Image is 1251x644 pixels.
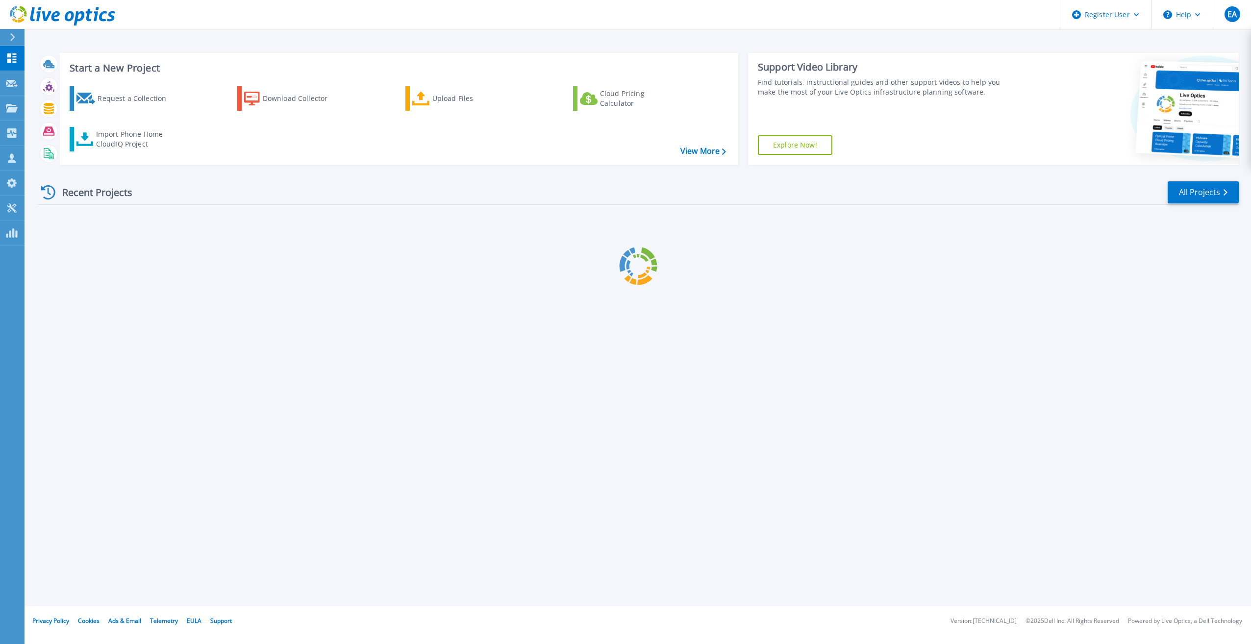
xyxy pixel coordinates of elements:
[758,77,1011,97] div: Find tutorials, instructional guides and other support videos to help you make the most of your L...
[263,89,341,108] div: Download Collector
[1128,618,1242,624] li: Powered by Live Optics, a Dell Technology
[38,180,146,204] div: Recent Projects
[573,86,682,111] a: Cloud Pricing Calculator
[187,617,201,625] a: EULA
[1026,618,1119,624] li: © 2025 Dell Inc. All Rights Reserved
[600,89,678,108] div: Cloud Pricing Calculator
[758,61,1011,74] div: Support Video Library
[32,617,69,625] a: Privacy Policy
[1227,10,1237,18] span: EA
[78,617,100,625] a: Cookies
[405,86,515,111] a: Upload Files
[70,86,179,111] a: Request a Collection
[432,89,511,108] div: Upload Files
[758,135,832,155] a: Explore Now!
[210,617,232,625] a: Support
[98,89,176,108] div: Request a Collection
[680,147,726,156] a: View More
[237,86,347,111] a: Download Collector
[1168,181,1239,203] a: All Projects
[951,618,1017,624] li: Version: [TECHNICAL_ID]
[108,617,141,625] a: Ads & Email
[96,129,173,149] div: Import Phone Home CloudIQ Project
[150,617,178,625] a: Telemetry
[70,63,726,74] h3: Start a New Project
